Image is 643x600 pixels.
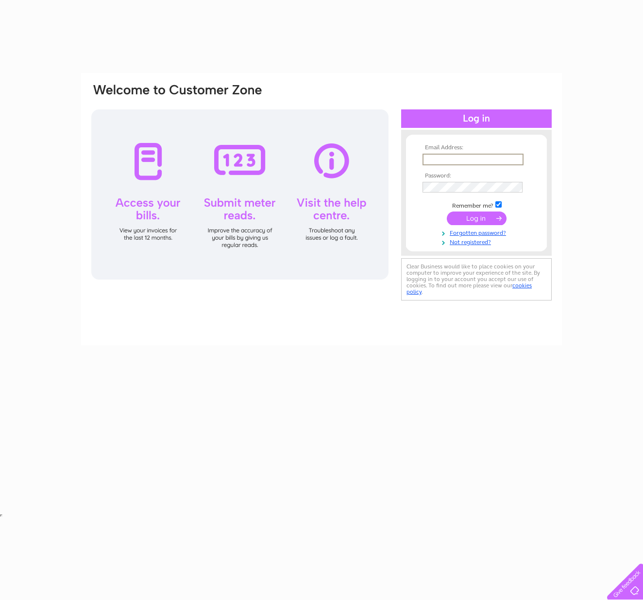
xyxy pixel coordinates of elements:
a: Forgotten password? [423,228,533,237]
th: Email Address: [420,144,533,151]
td: Remember me? [420,200,533,210]
a: cookies policy [406,282,532,295]
a: Not registered? [423,237,533,246]
th: Password: [420,173,533,179]
div: Clear Business would like to place cookies on your computer to improve your experience of the sit... [401,258,552,300]
input: Submit [447,212,507,225]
